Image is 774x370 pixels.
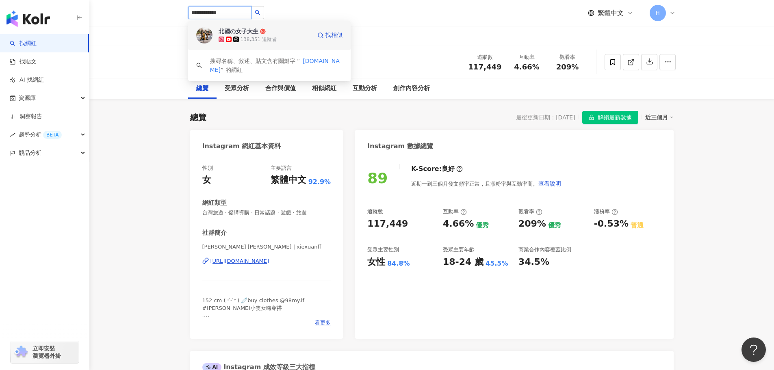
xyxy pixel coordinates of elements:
[19,144,41,162] span: 競品分析
[582,111,638,124] button: 解鎖最新數據
[202,243,331,251] span: [PERSON_NAME] [PERSON_NAME] | xiexuanff
[10,132,15,138] span: rise
[741,338,766,362] iframe: Help Scout Beacon - Open
[7,11,50,27] img: logo
[271,164,292,172] div: 主要語言
[225,84,249,93] div: 受眾分析
[219,27,258,35] div: 北國の女子大生
[202,199,227,207] div: 網紅類型
[202,297,321,333] span: 152 cm ( ˶ ̇ ̵ ̇˶ )‪‪ 🧷buy clothes @98my.if #[PERSON_NAME]小隻女嗨穿搭 . 📩合作請洽|小盒子& [PERSON_NAME] ˗ˏˋ ♡...
[190,112,206,123] div: 總覽
[645,112,674,123] div: 近三個月
[594,208,618,215] div: 漲粉率
[317,27,343,43] a: 找相似
[19,125,62,144] span: 趨勢分析
[589,115,594,120] span: lock
[598,9,624,17] span: 繁體中文
[516,114,575,121] div: 最後更新日期：[DATE]
[202,209,331,216] span: 台灣旅遊 · 促購導購 · 日常話題 · 遊戲 · 旅遊
[367,208,383,215] div: 追蹤數
[325,31,343,39] span: 找相似
[468,53,502,61] div: 追蹤數
[518,256,549,268] div: 34.5%
[443,246,475,253] div: 受眾主要年齡
[655,9,660,17] span: H
[367,142,433,151] div: Instagram 數據總覽
[19,89,36,107] span: 資源庫
[43,131,62,139] div: BETA
[196,84,208,93] div: 總覽
[13,346,29,359] img: chrome extension
[538,180,561,187] span: 查看說明
[308,177,331,186] span: 92.9%
[443,256,483,268] div: 18-24 歲
[10,58,37,66] a: 找貼文
[255,10,260,15] span: search
[367,170,388,186] div: 89
[353,84,377,93] div: 互動分析
[518,208,542,215] div: 觀看率
[598,111,632,124] span: 解鎖最新數據
[443,208,467,215] div: 互動率
[631,221,644,230] div: 普通
[512,53,542,61] div: 互動率
[10,76,44,84] a: AI 找網紅
[518,246,571,253] div: 商業合作內容覆蓋比例
[202,174,211,186] div: 女
[10,113,42,121] a: 洞察報告
[393,84,430,93] div: 創作內容分析
[210,58,340,73] span: _[DOMAIN_NAME]
[387,259,410,268] div: 84.8%
[202,142,281,151] div: Instagram 網紅基本資料
[210,56,343,74] div: 搜尋名稱、敘述、貼文含有關鍵字 “ ” 的網紅
[556,63,579,71] span: 209%
[196,63,202,68] span: search
[312,84,336,93] div: 相似網紅
[476,221,489,230] div: 優秀
[518,218,546,230] div: 209%
[367,256,385,268] div: 女性
[241,36,277,43] div: 138,351 追蹤者
[468,63,502,71] span: 117,449
[411,164,463,173] div: K-Score :
[202,164,213,172] div: 性別
[411,175,562,192] div: 近期一到三個月發文頻率正常，且漲粉率與互動率高。
[202,229,227,237] div: 社群簡介
[367,218,408,230] div: 117,449
[33,345,61,359] span: 立即安裝 瀏覽器外掛
[265,84,296,93] div: 合作與價值
[538,175,562,192] button: 查看說明
[10,39,37,48] a: search找網紅
[367,246,399,253] div: 受眾主要性別
[196,27,212,43] img: KOL Avatar
[486,259,508,268] div: 45.5%
[442,164,455,173] div: 良好
[552,53,583,61] div: 觀看率
[210,257,269,265] div: [URL][DOMAIN_NAME]
[594,218,629,230] div: -0.53%
[315,319,331,327] span: 看更多
[443,218,474,230] div: 4.66%
[11,341,79,363] a: chrome extension立即安裝 瀏覽器外掛
[548,221,561,230] div: 優秀
[202,257,331,265] a: [URL][DOMAIN_NAME]
[514,63,539,71] span: 4.66%
[271,174,306,186] div: 繁體中文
